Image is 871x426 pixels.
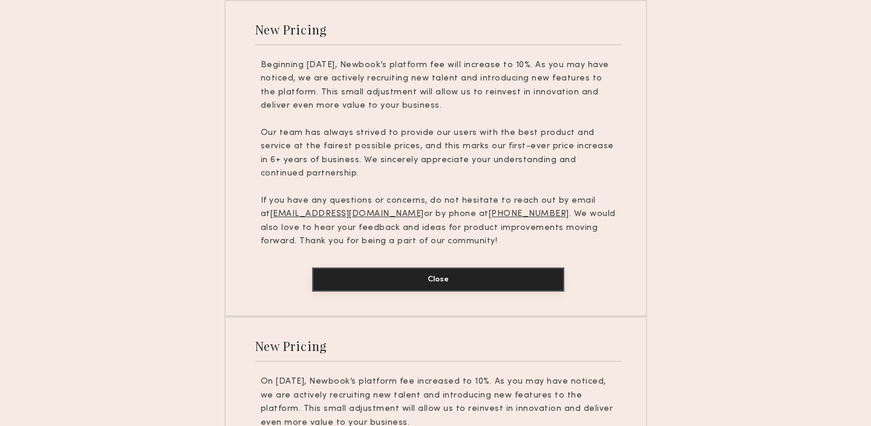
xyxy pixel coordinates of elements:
p: If you have any questions or concerns, do not hesitate to reach out by email at or by phone at . ... [261,194,616,249]
u: [EMAIL_ADDRESS][DOMAIN_NAME] [270,210,424,218]
button: Close [312,267,564,292]
p: Our team has always strived to provide our users with the best product and service at the fairest... [261,126,616,181]
div: New Pricing [255,338,327,354]
p: Beginning [DATE], Newbook’s platform fee will increase to 10%. As you may have noticed, we are ac... [261,59,616,113]
div: New Pricing [255,21,327,38]
u: [PHONE_NUMBER] [489,210,569,218]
